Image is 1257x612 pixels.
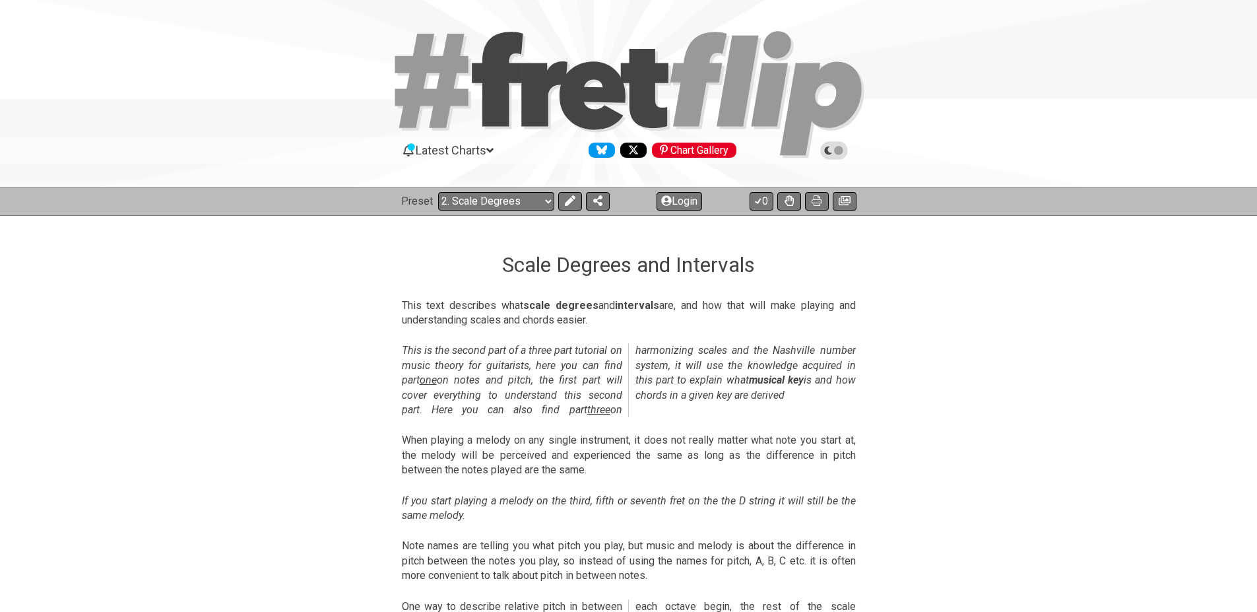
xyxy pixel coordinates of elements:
[805,192,829,211] button: Print
[502,252,755,277] h1: Scale Degrees and Intervals
[615,143,647,158] a: Follow #fretflip at X
[402,494,856,522] em: If you start playing a melody on the third, fifth or seventh fret on the the D string it will sti...
[402,539,856,583] p: Note names are telling you what pitch you play, but music and melody is about the difference in p...
[416,143,486,157] span: Latest Charts
[401,195,433,207] span: Preset
[657,192,702,211] button: Login
[523,299,598,312] strong: scale degrees
[586,192,610,211] button: Share Preset
[402,344,856,416] em: This is the second part of a three part tutorial on music theory for guitarists, here you can fin...
[558,192,582,211] button: Edit Preset
[583,143,615,158] a: Follow #fretflip at Bluesky
[777,192,801,211] button: Toggle Dexterity for all fretkits
[833,192,856,211] button: Create image
[647,143,736,158] a: #fretflip at Pinterest
[652,143,736,158] div: Chart Gallery
[749,374,804,386] strong: musical key
[615,299,659,312] strong: intervals
[587,403,610,416] span: three
[420,374,437,386] span: one
[438,192,554,211] select: Preset
[827,145,842,156] span: Toggle light / dark theme
[750,192,773,211] button: 0
[402,433,856,477] p: When playing a melody on any single instrument, it does not really matter what note you start at,...
[402,298,856,328] p: This text describes what and are, and how that will make playing and understanding scales and cho...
